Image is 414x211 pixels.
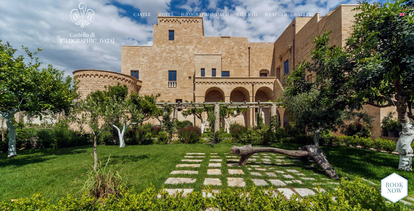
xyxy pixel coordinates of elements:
[400,13,405,16] img: English
[133,11,151,18] a: Castle
[381,172,408,203] img: new-booknow.png
[236,11,257,18] a: Salento
[60,32,105,44] a: Castello di [GEOGRAPHIC_DATA]
[70,2,94,28] img: Castello di Ugento
[294,11,314,18] a: Gallery
[181,11,229,18] a: [GEOGRAPHIC_DATA]
[265,11,287,18] a: Weather
[158,11,174,18] a: Hotel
